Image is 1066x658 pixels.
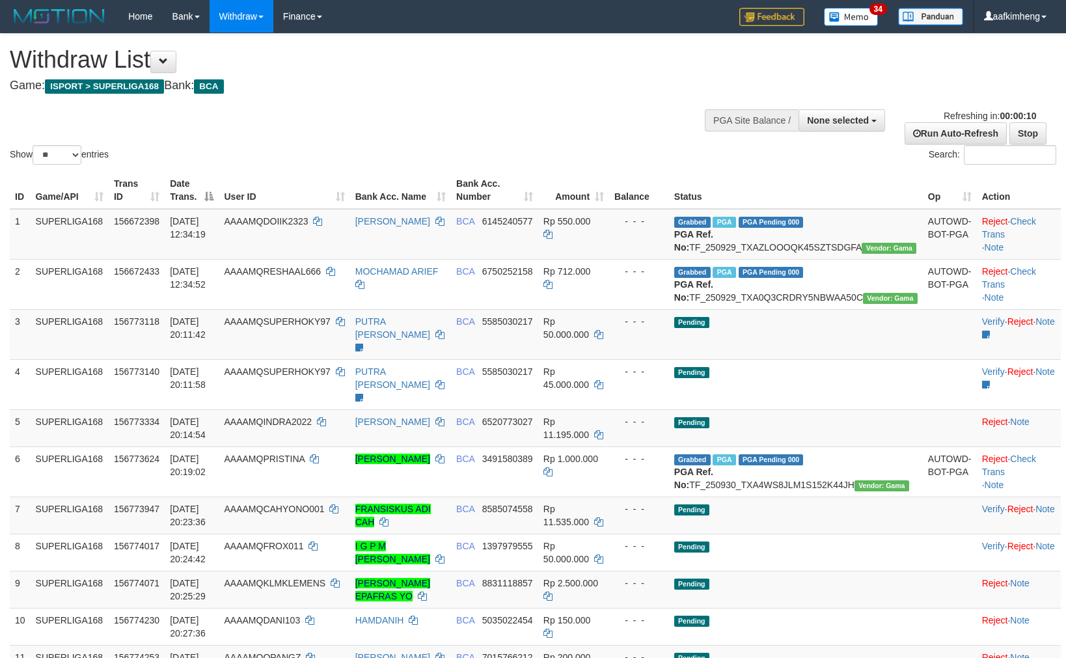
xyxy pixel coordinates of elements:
[674,229,713,253] b: PGA Ref. No:
[982,541,1005,551] a: Verify
[10,497,31,534] td: 7
[1007,316,1033,327] a: Reject
[674,217,711,228] span: Grabbed
[982,615,1008,625] a: Reject
[114,366,159,377] span: 156773140
[31,259,109,309] td: SUPERLIGA168
[543,266,590,277] span: Rp 712.000
[982,454,1008,464] a: Reject
[543,216,590,226] span: Rp 550.000
[114,454,159,464] span: 156773624
[456,615,474,625] span: BCA
[10,209,31,260] td: 1
[456,578,474,588] span: BCA
[614,215,664,228] div: - - -
[456,541,474,551] span: BCA
[170,366,206,390] span: [DATE] 20:11:58
[1007,504,1033,514] a: Reject
[854,480,909,491] span: Vendor URL: https://trx31.1velocity.biz
[669,446,923,497] td: TF_250930_TXA4WS8JLM1S152K44JH
[982,578,1008,588] a: Reject
[10,409,31,446] td: 5
[224,454,305,464] span: AAAAMQPRISTINA
[614,365,664,378] div: - - -
[114,266,159,277] span: 156672433
[614,577,664,590] div: - - -
[799,109,885,131] button: None selected
[713,454,735,465] span: Marked by aafsoycanthlai
[109,172,165,209] th: Trans ID: activate to sort column ascending
[31,309,109,359] td: SUPERLIGA168
[482,504,533,514] span: Copy 8585074558 to clipboard
[355,216,430,226] a: [PERSON_NAME]
[224,316,330,327] span: AAAAMQSUPERHOKY97
[31,497,109,534] td: SUPERLIGA168
[982,504,1005,514] a: Verify
[355,578,430,601] a: [PERSON_NAME] EPAFRAS YO
[456,366,474,377] span: BCA
[674,267,711,278] span: Grabbed
[669,259,923,309] td: TF_250929_TXA0Q3CRDRY5NBWAA50C
[224,266,321,277] span: AAAAMQRESHAAL666
[1007,366,1033,377] a: Reject
[705,109,799,131] div: PGA Site Balance /
[977,571,1061,608] td: ·
[982,266,1036,290] a: Check Trans
[10,145,109,165] label: Show entries
[170,266,206,290] span: [DATE] 12:34:52
[543,417,589,440] span: Rp 11.195.000
[1007,541,1033,551] a: Reject
[224,216,308,226] span: AAAAMQDOIIK2323
[669,172,923,209] th: Status
[114,216,159,226] span: 156672398
[944,111,1036,121] span: Refreshing in:
[10,309,31,359] td: 3
[355,266,439,277] a: MOCHAMAD ARIEF
[923,209,977,260] td: AUTOWD-BOT-PGA
[31,172,109,209] th: Game/API: activate to sort column ascending
[869,3,887,15] span: 34
[614,502,664,515] div: - - -
[45,79,164,94] span: ISPORT > SUPERLIGA168
[114,316,159,327] span: 156773118
[674,317,709,328] span: Pending
[977,259,1061,309] td: · ·
[224,504,324,514] span: AAAAMQCAHYONO001
[482,316,533,327] span: Copy 5585030217 to clipboard
[170,454,206,477] span: [DATE] 20:19:02
[451,172,538,209] th: Bank Acc. Number: activate to sort column ascending
[609,172,669,209] th: Balance
[10,172,31,209] th: ID
[219,172,349,209] th: User ID: activate to sort column ascending
[482,454,533,464] span: Copy 3491580389 to clipboard
[614,265,664,278] div: - - -
[543,615,590,625] span: Rp 150.000
[456,266,474,277] span: BCA
[170,541,206,564] span: [DATE] 20:24:42
[977,172,1061,209] th: Action
[977,534,1061,571] td: · ·
[739,217,804,228] span: PGA Pending
[982,417,1008,427] a: Reject
[923,446,977,497] td: AUTOWD-BOT-PGA
[674,579,709,590] span: Pending
[355,454,430,464] a: [PERSON_NAME]
[170,578,206,601] span: [DATE] 20:25:29
[224,578,325,588] span: AAAAMQKLMKLEMENS
[31,608,109,645] td: SUPERLIGA168
[170,216,206,240] span: [DATE] 12:34:19
[923,259,977,309] td: AUTOWD-BOT-PGA
[482,417,533,427] span: Copy 6520773027 to clipboard
[482,615,533,625] span: Copy 5035022454 to clipboard
[898,8,963,25] img: panduan.png
[350,172,451,209] th: Bank Acc. Name: activate to sort column ascending
[614,614,664,627] div: - - -
[10,571,31,608] td: 9
[170,504,206,527] span: [DATE] 20:23:36
[1009,122,1046,144] a: Stop
[482,578,533,588] span: Copy 8831118857 to clipboard
[170,417,206,440] span: [DATE] 20:14:54
[114,417,159,427] span: 156773334
[482,216,533,226] span: Copy 6145240577 to clipboard
[982,454,1036,477] a: Check Trans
